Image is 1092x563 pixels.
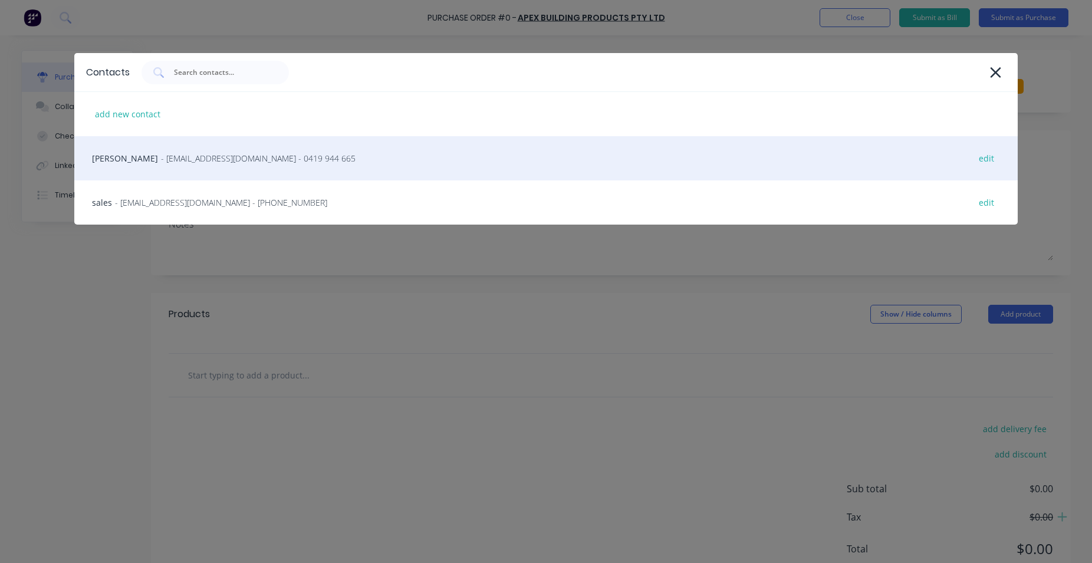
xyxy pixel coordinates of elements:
div: sales [74,180,1018,225]
div: edit [973,193,1000,212]
div: add new contact [89,105,166,123]
input: Search contacts... [173,67,271,78]
div: [PERSON_NAME] [74,136,1018,180]
span: - [EMAIL_ADDRESS][DOMAIN_NAME] - 0419 944 665 [161,152,356,164]
div: Contacts [86,65,130,80]
span: - [EMAIL_ADDRESS][DOMAIN_NAME] - [PHONE_NUMBER] [115,196,327,209]
div: edit [973,149,1000,167]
